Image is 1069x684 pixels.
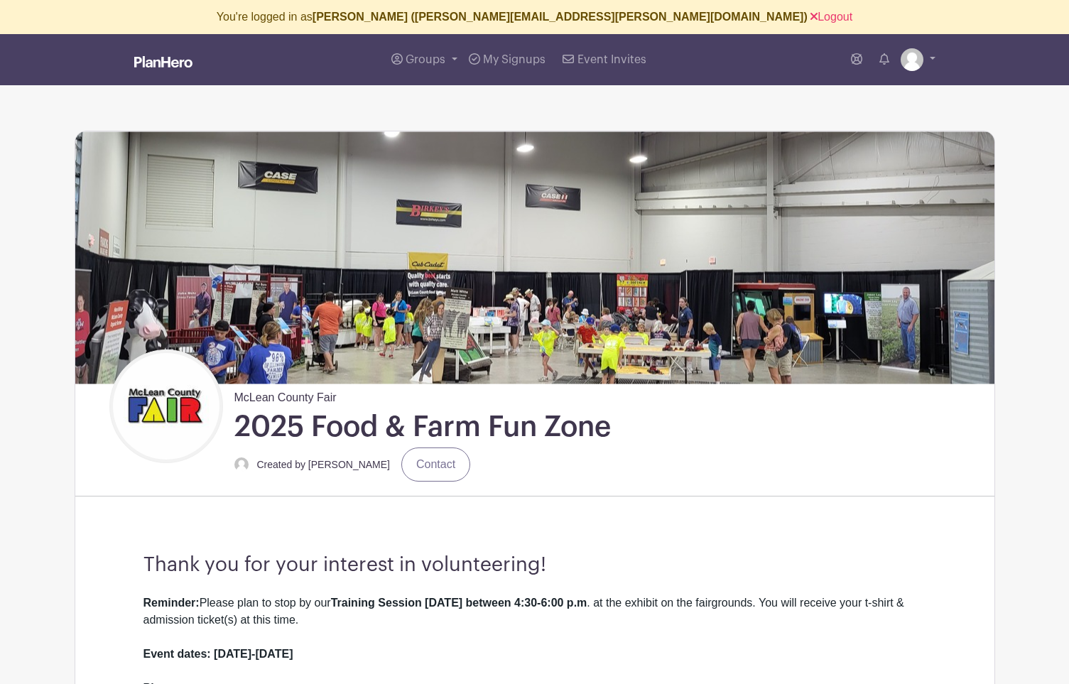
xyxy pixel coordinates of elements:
h3: Thank you for your interest in volunteering! [143,553,926,577]
span: My Signups [483,54,546,65]
span: McLean County Fair [234,384,337,406]
b: [PERSON_NAME] ([PERSON_NAME][EMAIL_ADDRESS][PERSON_NAME][DOMAIN_NAME]) [313,11,808,23]
div: Please plan to stop by our . at the exhibit on the fairgrounds. You will receive your t-shirt & a... [143,595,926,680]
h1: 2025 Food & Farm Fun Zone [234,409,611,445]
a: Groups [386,34,463,85]
span: Event Invites [577,54,646,65]
span: Groups [406,54,445,65]
strong: Training Session [DATE] between 4:30-6:00 p.m [331,597,587,609]
strong: Event dates: [DATE]-[DATE] [143,648,293,660]
strong: Reminder: [143,597,200,609]
a: Contact [401,447,470,482]
small: Created by [PERSON_NAME] [257,459,391,470]
a: My Signups [463,34,551,85]
a: Logout [810,11,852,23]
img: default-ce2991bfa6775e67f084385cd625a349d9dcbb7a52a09fb2fda1e96e2d18dcdb.png [901,48,923,71]
img: 20230727_105733.jpg [75,131,994,384]
img: logo_white-6c42ec7e38ccf1d336a20a19083b03d10ae64f83f12c07503d8b9e83406b4c7d.svg [134,56,192,67]
img: default-ce2991bfa6775e67f084385cd625a349d9dcbb7a52a09fb2fda1e96e2d18dcdb.png [234,457,249,472]
img: MCFB%20Facebook%20Profile%20Picture.jpg [113,353,219,460]
a: Event Invites [557,34,651,85]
